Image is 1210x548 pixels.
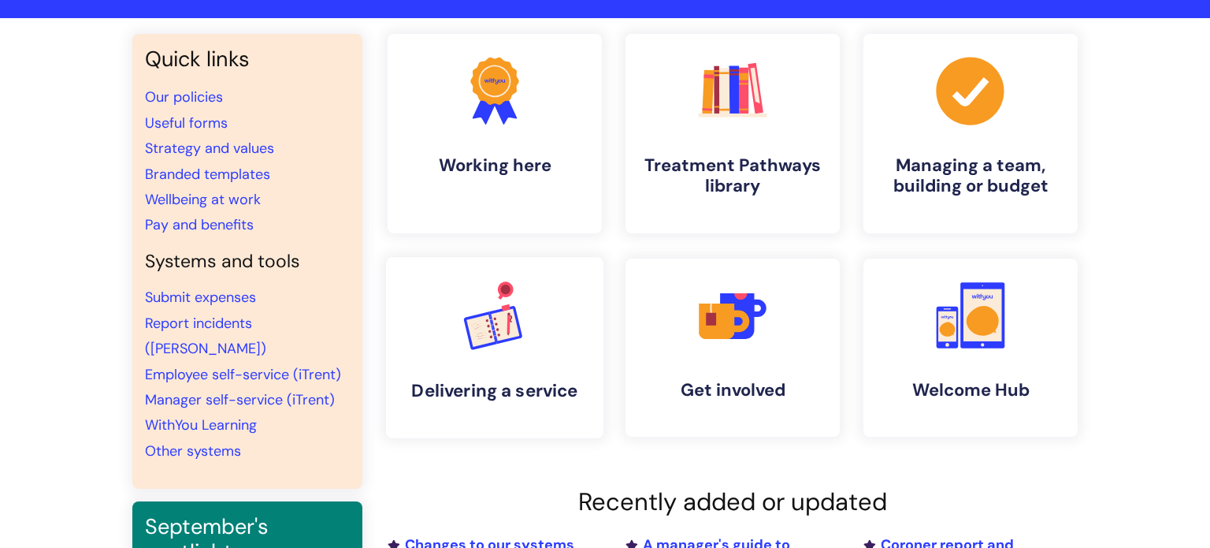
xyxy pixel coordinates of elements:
[876,155,1065,197] h4: Managing a team, building or budget
[145,47,350,72] h3: Quick links
[145,390,335,409] a: Manager self-service (iTrent)
[399,380,591,401] h4: Delivering a service
[863,259,1078,437] a: Welcome Hub
[145,190,261,209] a: Wellbeing at work
[876,380,1065,401] h4: Welcome Hub
[145,139,274,158] a: Strategy and values
[625,34,840,233] a: Treatment Pathways library
[145,288,256,307] a: Submit expenses
[145,416,257,434] a: WithYou Learning
[386,257,603,438] a: Delivering a service
[145,251,350,273] h4: Systems and tools
[145,365,341,384] a: Employee self-service (iTrent)
[145,114,228,132] a: Useful forms
[388,34,602,233] a: Working here
[388,487,1078,516] h2: Recently added or updated
[145,442,241,460] a: Other systems
[400,155,589,176] h4: Working here
[145,165,270,184] a: Branded templates
[625,259,840,437] a: Get involved
[145,314,266,358] a: Report incidents ([PERSON_NAME])
[638,380,827,401] h4: Get involved
[145,215,254,234] a: Pay and benefits
[863,34,1078,233] a: Managing a team, building or budget
[145,88,223,106] a: Our policies
[638,155,827,197] h4: Treatment Pathways library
